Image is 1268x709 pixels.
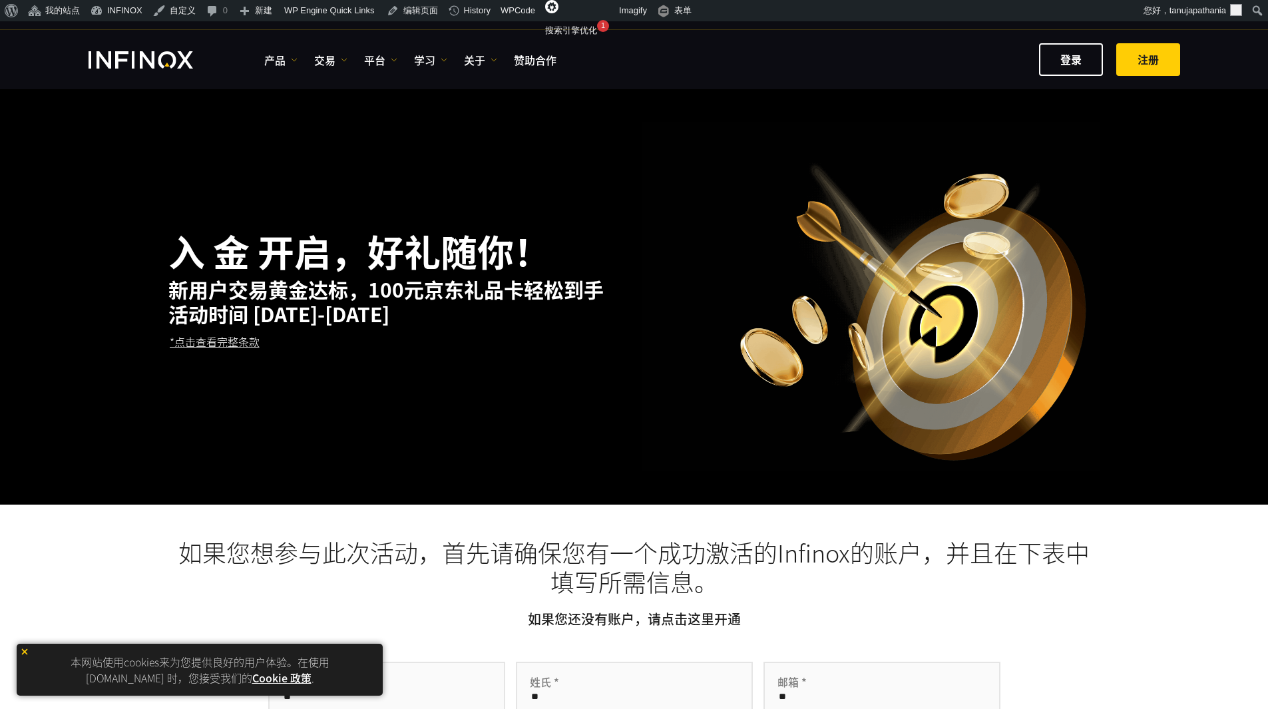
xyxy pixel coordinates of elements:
[264,52,298,68] a: 产品
[314,52,347,68] a: 交易
[20,647,29,656] img: yellow close icon
[1169,5,1226,15] span: tanujapathania
[545,25,597,35] span: 搜索引擎优化
[464,52,497,68] a: 关于
[514,52,556,68] a: 赞助合作
[23,650,376,689] p: 本网站使用cookies来为您提供良好的用户体验。在使用 [DOMAIN_NAME] 时，您接受我们的 .
[168,610,1100,628] p: 如果您还没有账户，请点击这里开通
[168,277,642,326] h2: 新用户交易黄金达标，100元京东礼品卡轻松到手 活动时间 [DATE]-[DATE]
[168,224,550,277] strong: 入 金 开启，好礼随你！
[168,326,261,358] a: *点击查看完整条款
[364,52,397,68] a: 平台
[168,538,1100,596] h2: 如果您想参与此次活动，首先请确保您有一个成功激活的Infinox的账户，并且在下表中填写所需信息。
[1039,43,1103,76] a: 登录​​
[597,20,609,32] div: 1
[89,51,224,69] a: INFINOX Logo
[252,670,312,686] a: Cookie 政策
[414,52,447,68] a: 学习
[1116,43,1180,76] a: ​​注册​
